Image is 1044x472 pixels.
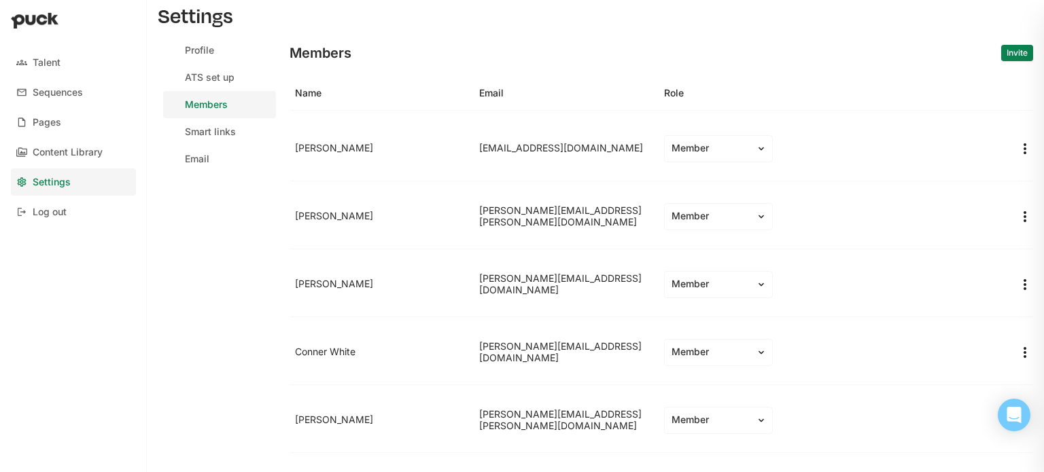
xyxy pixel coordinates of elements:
div: [PERSON_NAME][EMAIL_ADDRESS][DOMAIN_NAME] [474,268,659,302]
a: Profile [163,37,276,64]
div: Conner White [290,341,474,363]
a: ATS set up [163,64,276,91]
div: [EMAIL_ADDRESS][DOMAIN_NAME] [474,137,659,160]
div: Members [290,37,351,69]
div: Member [672,414,749,426]
div: Name [290,82,474,104]
a: Pages [11,109,136,136]
button: More options [1017,208,1033,225]
button: Invite [1001,45,1033,61]
button: More options [1017,344,1033,361]
a: Email [163,145,276,173]
div: [PERSON_NAME][EMAIL_ADDRESS][DOMAIN_NAME] [474,335,659,369]
div: Sequences [33,87,83,98]
div: Member [672,278,749,290]
div: Talent [33,57,60,69]
div: Log out [33,206,67,218]
div: Role [659,82,1017,104]
a: Members [163,91,276,118]
a: Sequences [11,79,136,106]
div: Email [474,82,659,104]
div: Settings [33,177,71,188]
div: [PERSON_NAME] [290,137,474,160]
a: Smart links [163,118,276,145]
a: Talent [11,49,136,76]
div: Member [672,143,749,154]
button: More options [1017,141,1033,157]
div: ATS set up [185,72,234,84]
div: Email [185,153,209,165]
button: More options [1017,276,1033,293]
div: [PERSON_NAME][EMAIL_ADDRESS][PERSON_NAME][DOMAIN_NAME] [474,200,659,234]
div: Content Library [33,147,103,158]
div: Members [185,99,228,111]
div: Open Intercom Messenger [998,399,1030,431]
a: Content Library [11,139,136,166]
div: [PERSON_NAME] [290,273,474,295]
a: Settings [11,168,136,196]
div: Profile [185,45,214,56]
div: Pages [33,117,61,128]
div: Member [672,211,749,222]
div: Member [672,346,749,358]
div: Smart links [185,126,236,138]
div: [PERSON_NAME][EMAIL_ADDRESS][PERSON_NAME][DOMAIN_NAME] [474,403,659,437]
div: [PERSON_NAME] [290,205,474,228]
div: [PERSON_NAME] [290,409,474,431]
